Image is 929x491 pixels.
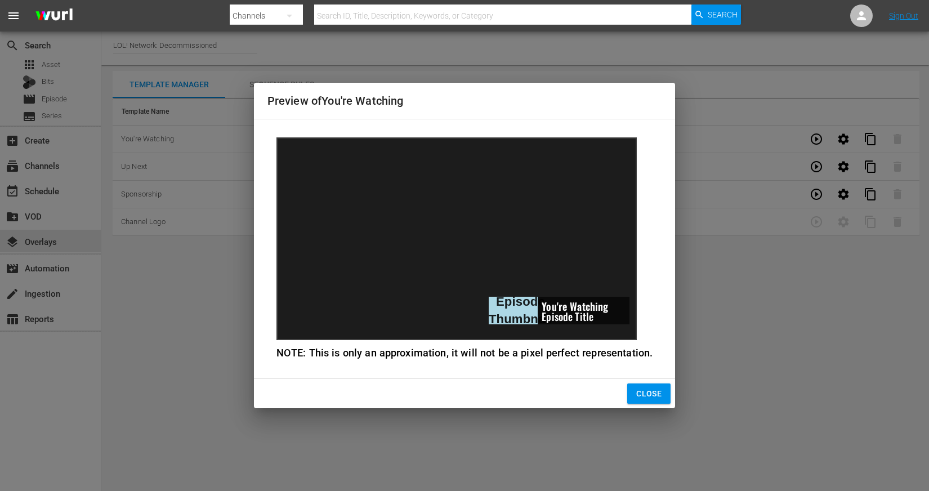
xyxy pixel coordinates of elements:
[542,309,593,324] span: Episode Title
[267,92,662,110] h2: Preview of You're Watching
[627,383,671,404] button: Close
[489,297,538,324] div: Episode Thumbnail
[276,346,653,360] div: NOTE: This is only an approximation, it will not be a pixel perfect representation.
[636,387,662,401] span: Close
[889,11,918,20] a: Sign Out
[708,5,738,25] span: Search
[542,299,608,314] span: You're Watching
[27,3,81,29] img: ans4CAIJ8jUAAAAAAAAAAAAAAAAAAAAAAAAgQb4GAAAAAAAAAAAAAAAAAAAAAAAAJMjXAAAAAAAAAAAAAAAAAAAAAAAAgAT5G...
[7,9,20,23] span: menu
